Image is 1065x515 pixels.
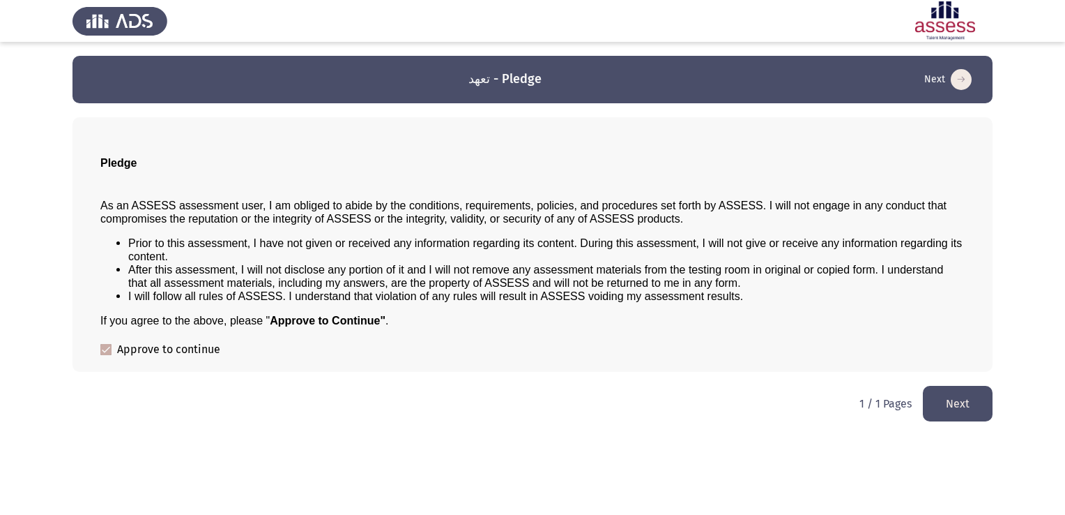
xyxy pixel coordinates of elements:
[920,68,976,91] button: load next page
[128,237,962,262] span: Prior to this assessment, I have not given or received any information regarding its content. Dur...
[898,1,993,40] img: Assessment logo of ASSESS Employability - EBI
[923,386,993,421] button: load next page
[859,397,912,410] p: 1 / 1 Pages
[72,1,167,40] img: Assess Talent Management logo
[100,157,137,169] span: Pledge
[128,264,943,289] span: After this assessment, I will not disclose any portion of it and I will not remove any assessment...
[100,315,388,327] span: If you agree to the above, please " .
[100,200,947,225] span: As an ASSESS assessment user, I am obliged to abide by the conditions, requirements, policies, an...
[128,290,743,302] span: I will follow all rules of ASSESS. I understand that violation of any rules will result in ASSESS...
[270,315,385,327] b: Approve to Continue"
[468,70,542,88] h3: تعهد - Pledge
[117,341,220,358] span: Approve to continue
